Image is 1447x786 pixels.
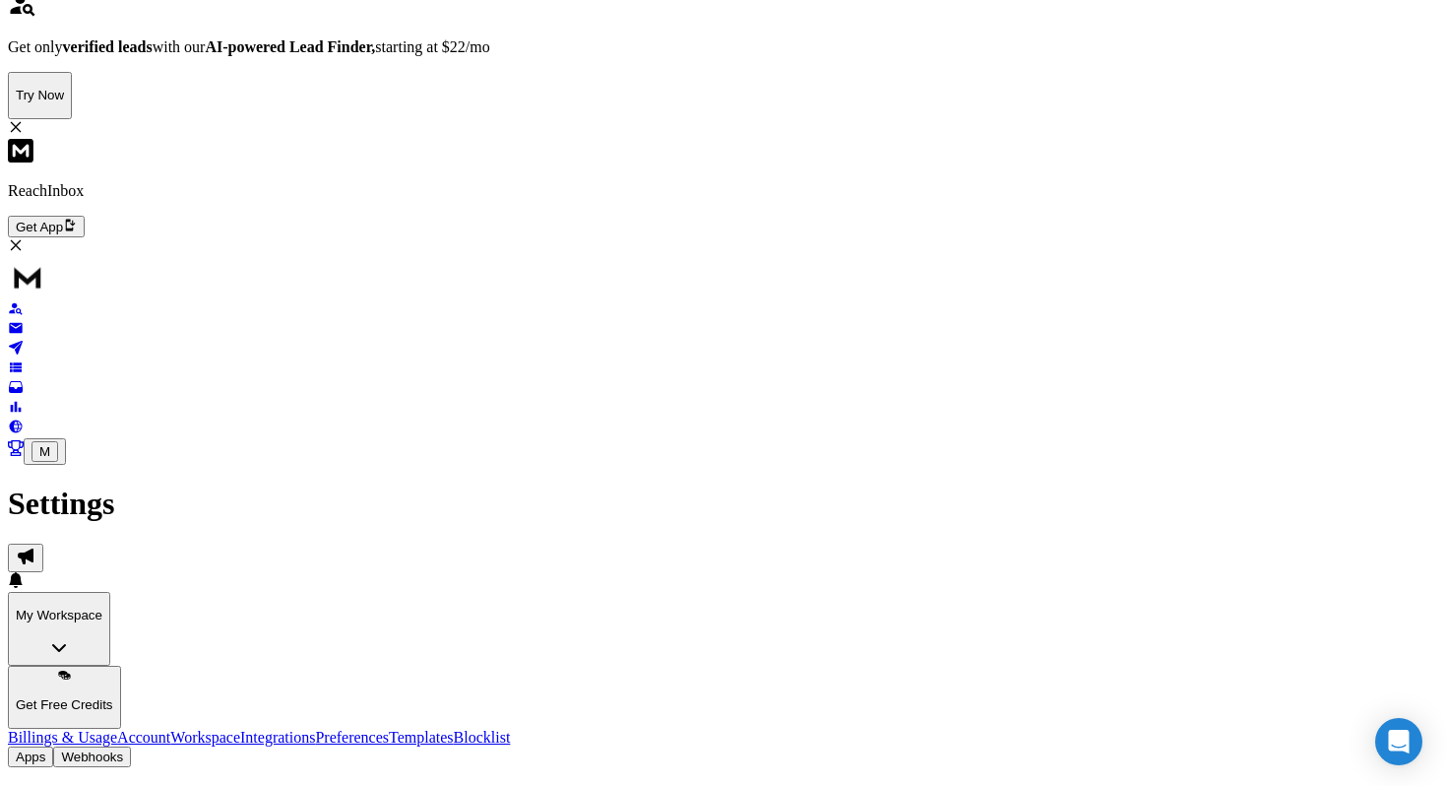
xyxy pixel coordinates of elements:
[8,486,1439,522] h1: Settings
[8,38,1439,56] p: Get only with our starting at $22/mo
[8,747,53,767] button: Apps
[8,729,117,746] a: Billings & Usage
[205,38,375,55] strong: AI-powered Lead Finder,
[63,38,153,55] strong: verified leads
[24,438,66,465] button: M
[315,729,389,746] a: Preferences
[117,729,170,746] a: Account
[454,729,511,746] a: Blocklist
[170,729,240,746] a: Workspace
[16,608,102,622] p: My Workspace
[39,444,50,459] span: M
[1375,718,1422,765] div: Open Intercom Messenger
[8,72,72,119] button: Try Now
[8,216,85,237] button: Get App
[16,697,113,712] p: Get Free Credits
[16,88,64,102] p: Try Now
[8,666,121,729] button: Get Free Credits
[8,182,1439,200] p: ReachInbox
[53,747,131,767] button: Webhooks
[240,729,315,746] a: Integrations
[31,441,58,462] button: M
[389,729,454,746] a: Templates
[8,257,47,296] img: logo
